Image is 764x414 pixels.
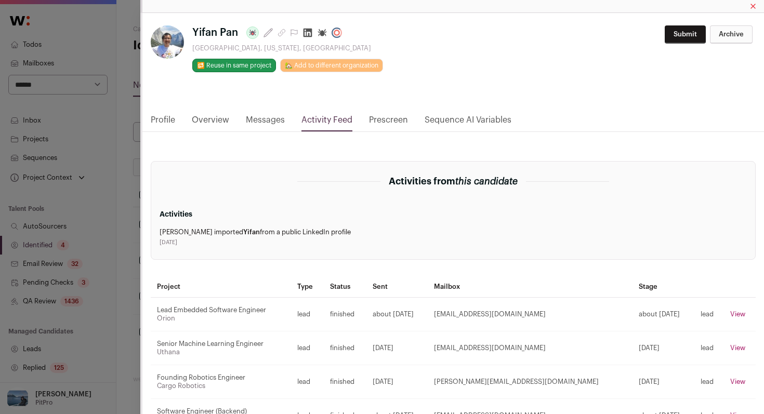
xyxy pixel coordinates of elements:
[633,276,694,298] th: Stage
[324,298,366,331] td: finished
[428,365,633,399] td: [PERSON_NAME][EMAIL_ADDRESS][DOMAIN_NAME]
[425,114,511,131] a: Sequence AI Variables
[730,311,745,317] a: View
[324,276,366,298] th: Status
[366,298,428,331] td: about [DATE]
[301,114,352,131] a: Activity Feed
[633,365,694,399] td: [DATE]
[192,59,276,72] button: 🔂 Reuse in same project
[291,365,323,399] td: lead
[369,114,408,131] a: Prescreen
[157,348,285,356] div: Uthana
[157,382,285,390] div: Cargo Robotics
[389,174,518,189] h2: Activities from
[151,298,291,331] td: Lead Embedded Software Engineer
[730,344,745,351] a: View
[633,331,694,365] td: [DATE]
[455,177,518,186] span: this candidate
[694,365,724,399] td: lead
[151,276,291,298] th: Project
[160,209,447,220] h3: Activities
[291,331,323,365] td: lead
[665,25,706,44] button: Submit
[160,228,447,236] div: [PERSON_NAME] imported from a public LinkedIn profile
[160,238,447,247] div: [DATE]
[192,114,229,131] a: Overview
[366,331,428,365] td: [DATE]
[246,114,285,131] a: Messages
[710,25,753,44] button: Archive
[366,365,428,399] td: [DATE]
[291,298,323,331] td: lead
[694,331,724,365] td: lead
[243,229,260,235] span: Yifan
[280,59,383,72] a: 🏡 Add to different organization
[192,44,383,52] div: [GEOGRAPHIC_DATA], [US_STATE], [GEOGRAPHIC_DATA]
[151,331,291,365] td: Senior Machine Learning Engineer
[428,331,633,365] td: [EMAIL_ADDRESS][DOMAIN_NAME]
[157,314,285,323] div: Orion
[730,378,745,385] a: View
[151,114,175,131] a: Profile
[428,276,633,298] th: Mailbox
[428,298,633,331] td: [EMAIL_ADDRESS][DOMAIN_NAME]
[192,25,238,40] span: Yifan Pan
[291,276,323,298] th: Type
[633,298,694,331] td: about [DATE]
[324,365,366,399] td: finished
[694,298,724,331] td: lead
[151,25,184,59] img: 2cbf21b1b22afe5e79f055365c852b2caafc09e4ce67e8e8327f1e92538fe6b9.jpg
[151,365,291,399] td: Founding Robotics Engineer
[324,331,366,365] td: finished
[366,276,428,298] th: Sent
